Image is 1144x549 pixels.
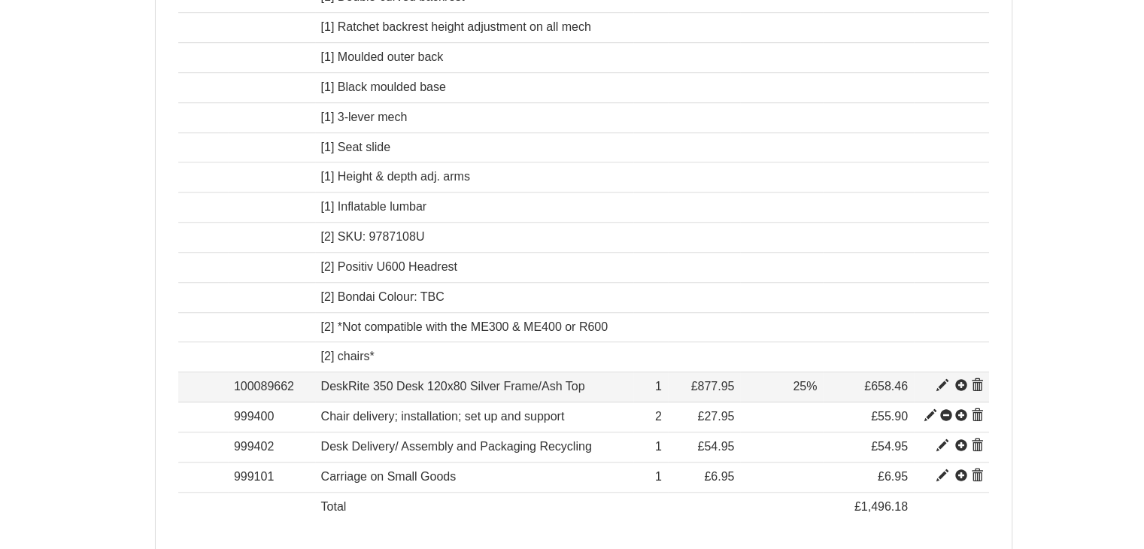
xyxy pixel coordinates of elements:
td: 999101 [228,462,315,492]
span: 25% [793,380,817,393]
span: Carriage on Small Goods [321,470,457,483]
span: £6.95 [878,470,908,483]
span: [1] Seat slide [321,141,391,153]
span: Chair delivery; installation; set up and support [321,410,565,423]
span: £877.95 [691,380,735,393]
span: [1] 3-lever mech [321,111,408,123]
span: [1] Inflatable lumbar [321,200,427,213]
span: £54.95 [871,440,908,453]
td: 999402 [228,432,315,463]
span: £658.46 [864,380,908,393]
td: Total [315,492,634,521]
span: DeskRite 350 Desk 120x80 Silver Frame/Ash Top [321,380,585,393]
span: £54.95 [697,440,734,453]
span: [2] Bondai Colour: TBC [321,290,445,303]
span: £55.90 [871,410,908,423]
span: [1] Black moulded base [321,80,446,93]
span: [2] Positiv U600 Headrest [321,260,457,273]
span: [1] Ratchet backrest height adjustment on all mech [321,20,591,33]
span: £1,496.18 [854,500,908,513]
span: [1] Height & depth adj. arms [321,170,470,183]
span: Desk Delivery/ Assembly and Packaging Recycling [321,440,592,453]
span: 1 [655,380,662,393]
span: 2 [655,410,662,423]
span: £6.95 [704,470,734,483]
span: £27.95 [697,410,734,423]
span: [2] chairs* [321,350,375,362]
span: [1] Moulded outer back [321,50,444,63]
span: [2] *Not compatible with the ME300 & ME400 or R600 [321,320,608,333]
td: 100089662 [228,372,315,402]
span: [2] SKU: 9787108U [321,230,425,243]
span: 1 [655,440,662,453]
td: 999400 [228,402,315,432]
span: 1 [655,470,662,483]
